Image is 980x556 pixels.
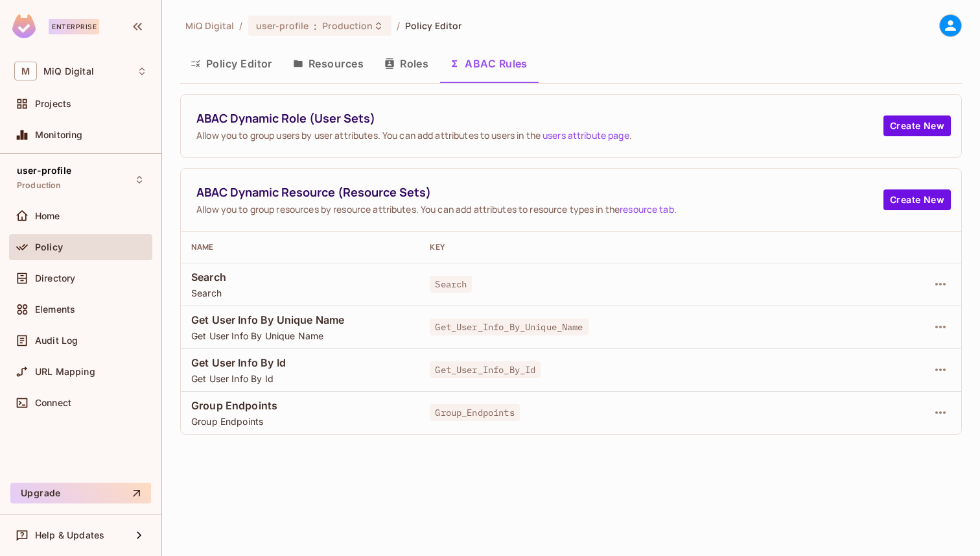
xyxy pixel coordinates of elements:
span: user-profile [256,19,309,32]
li: / [397,19,400,32]
span: Group Endpoints [191,398,409,413]
span: Allow you to group users by user attributes. You can add attributes to users in the . [196,129,883,141]
span: Home [35,211,60,221]
span: Production [17,180,62,191]
div: Enterprise [49,19,99,34]
button: Create New [883,189,951,210]
span: Group_Endpoints [430,404,519,421]
span: Group Endpoints [191,415,409,428]
span: Search [191,270,409,284]
div: Name [191,242,409,252]
span: : [313,21,318,31]
button: Policy Editor [180,47,283,80]
button: Roles [374,47,439,80]
span: Get User Info By Unique Name [191,330,409,342]
a: users attribute page [542,129,629,141]
span: user-profile [17,165,71,176]
button: Upgrade [10,483,151,503]
span: Help & Updates [35,530,104,540]
span: Get User Info By Unique Name [191,313,409,327]
span: M [14,62,37,80]
li: / [239,19,242,32]
span: Connect [35,398,71,408]
span: Policy [35,242,63,252]
span: Get_User_Info_By_Unique_Name [430,319,588,335]
span: Search [191,287,409,299]
span: Elements [35,304,75,315]
a: resource tab [620,203,674,215]
span: Get User Info By Id [191,372,409,385]
span: Monitoring [35,130,83,140]
span: the active workspace [185,19,234,32]
span: Projects [35,99,71,109]
span: Production [322,19,373,32]
button: Create New [883,115,951,136]
span: URL Mapping [35,367,95,377]
span: Audit Log [35,335,78,346]
div: Key [430,242,848,252]
span: Workspace: MiQ Digital [43,66,94,77]
button: Resources [283,47,374,80]
span: ABAC Dynamic Resource (Resource Sets) [196,184,883,200]
img: SReyMgAAAABJRU5ErkJggg== [12,14,36,38]
span: ABAC Dynamic Role (User Sets) [196,110,883,127]
span: Search [430,276,472,293]
span: Get_User_Info_By_Id [430,361,541,378]
span: Policy Editor [405,19,462,32]
span: Directory [35,273,75,284]
button: ABAC Rules [439,47,538,80]
span: Allow you to group resources by resource attributes. You can add attributes to resource types in ... [196,203,883,215]
span: Get User Info By Id [191,356,409,370]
